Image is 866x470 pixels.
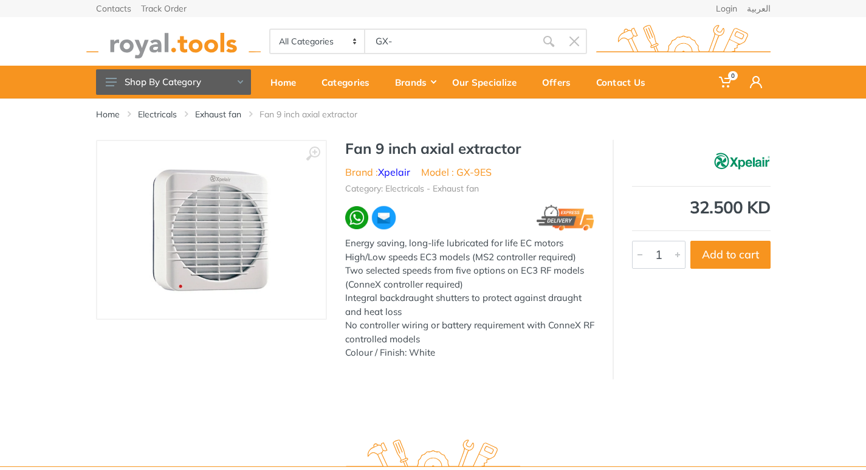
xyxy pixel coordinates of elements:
[588,66,662,98] a: Contact Us
[365,29,535,54] input: Site search
[141,4,187,13] a: Track Order
[588,69,662,95] div: Contact Us
[537,205,594,231] img: express.png
[96,108,771,120] nav: breadcrumb
[195,108,241,120] a: Exhaust fan
[96,108,120,120] a: Home
[345,140,594,157] h1: Fan 9 inch axial extractor
[270,30,366,53] select: Category
[262,69,313,95] div: Home
[345,182,479,195] li: Category: Electricals - Exhaust fan
[747,4,771,13] a: العربية
[728,71,738,80] span: 0
[444,69,534,95] div: Our Specialize
[345,237,594,360] div: Energy saving, long-life lubricated for life EC motors High/Low speeds EC3 models (MS2 controller...
[96,69,251,95] button: Shop By Category
[534,69,588,95] div: Offers
[378,166,410,178] a: Xpelair
[716,4,737,13] a: Login
[345,206,369,230] img: wa.webp
[632,199,771,216] div: 32.500 KD
[313,66,387,98] a: Categories
[387,69,444,95] div: Brands
[313,69,387,95] div: Categories
[86,25,261,58] img: royal.tools Logo
[596,25,771,58] img: royal.tools Logo
[714,146,771,176] img: Xpelair
[534,66,588,98] a: Offers
[371,205,397,231] img: ma.webp
[138,108,177,120] a: Electricals
[690,241,771,269] button: Add to cart
[345,165,410,179] li: Brand :
[444,66,534,98] a: Our Specialize
[710,66,741,98] a: 0
[96,4,131,13] a: Contacts
[262,66,313,98] a: Home
[259,108,376,120] li: Fan 9 inch axial extractor
[421,165,492,179] li: Model : GX-9ES
[135,153,288,306] img: Royal Tools - Fan 9 inch axial extractor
